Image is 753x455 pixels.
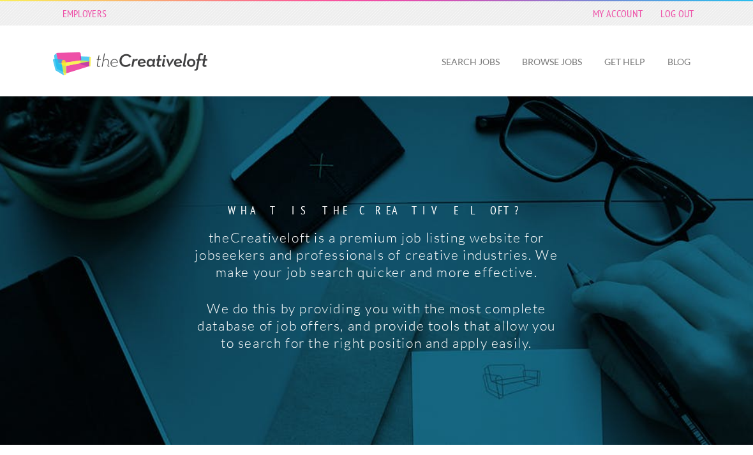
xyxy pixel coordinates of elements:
[56,4,114,22] a: Employers
[594,47,655,77] a: Get Help
[192,205,560,216] strong: What is the creative loft?
[512,47,592,77] a: Browse Jobs
[192,229,560,281] p: theCreativeloft is a premium job listing website for jobseekers and professionals of creative ind...
[654,4,700,22] a: Log Out
[192,300,560,352] p: We do this by providing you with the most complete database of job offers, and provide tools that...
[431,47,510,77] a: Search Jobs
[53,52,207,75] a: The Creative Loft
[657,47,701,77] a: Blog
[586,4,649,22] a: My Account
